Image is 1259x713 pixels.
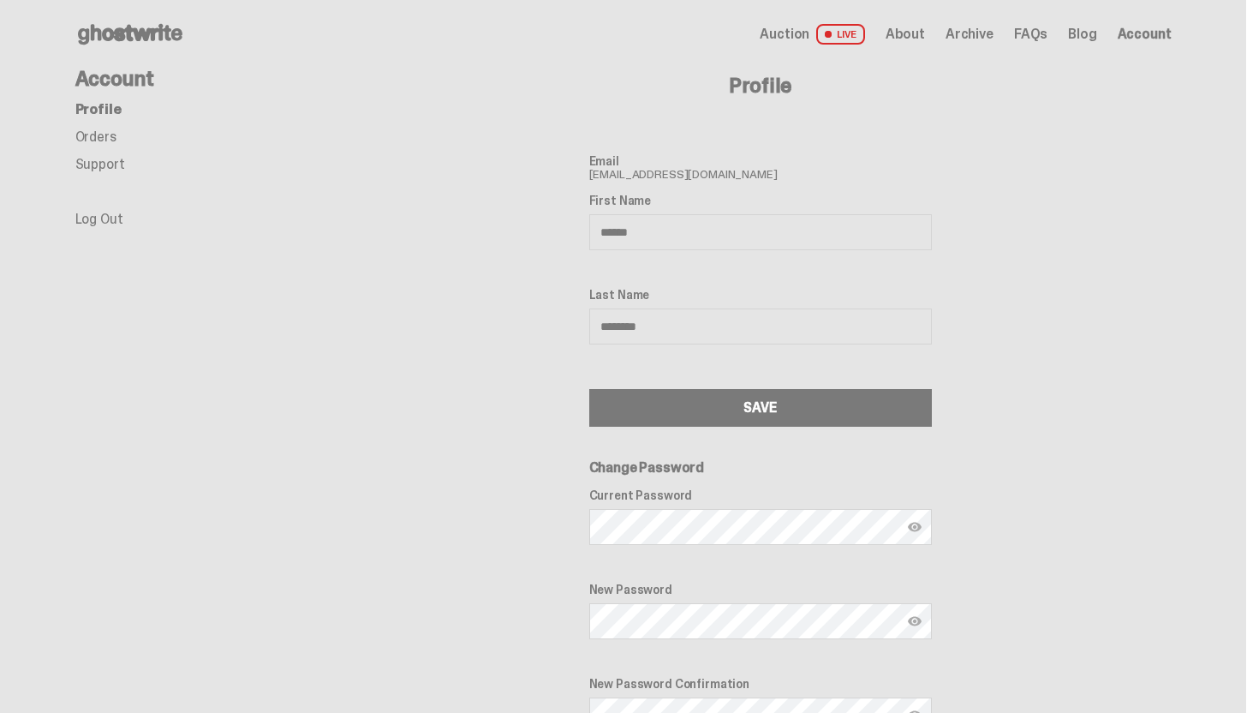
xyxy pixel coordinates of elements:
[75,128,116,146] a: Orders
[75,155,125,173] a: Support
[908,520,922,534] img: Show password
[946,27,993,41] a: Archive
[589,677,932,691] label: New Password Confirmation
[886,27,925,41] a: About
[1118,27,1172,41] a: Account
[75,100,122,118] a: Profile
[908,614,922,628] img: Show password
[1068,27,1096,41] a: Blog
[1014,27,1047,41] a: FAQs
[816,24,865,45] span: LIVE
[589,154,932,168] label: Email
[75,69,349,89] h4: Account
[760,24,864,45] a: Auction LIVE
[349,75,1172,96] h4: Profile
[589,488,932,502] label: Current Password
[589,154,932,180] span: [EMAIL_ADDRESS][DOMAIN_NAME]
[589,583,932,596] label: New Password
[760,27,809,41] span: Auction
[589,389,932,427] button: SAVE
[589,461,932,475] h6: Change Password
[589,194,932,207] label: First Name
[743,401,776,415] div: SAVE
[589,288,932,302] label: Last Name
[75,210,123,228] a: Log Out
